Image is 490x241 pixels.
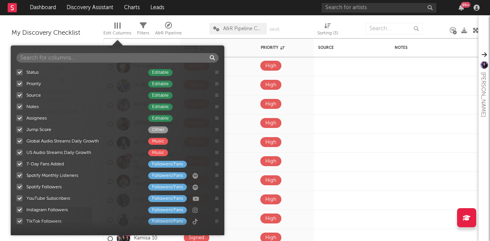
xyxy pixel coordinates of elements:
input: Search for columns... [16,53,219,63]
div: Editable [148,92,173,99]
div: 7-Day Fans Added [26,161,140,168]
div: Followers/Fans [148,161,187,168]
div: Followers/Fans [148,207,187,214]
div: Followers/Fans [148,195,187,202]
div: TikTok Followers [26,218,140,225]
span: A&R Pipeline Collaboration [223,26,263,31]
div: Edit Columns [103,19,131,41]
div: Music [148,149,168,156]
div: Jump Score [26,126,140,133]
div: Notes [395,45,471,50]
div: High [265,214,276,223]
div: YouTube Subscribers [26,195,140,202]
div: Followers/Fans [148,184,187,191]
div: [PERSON_NAME] [479,72,488,117]
div: Spotify Monthly Listeners [26,172,140,179]
div: High [265,100,276,109]
div: Filters [137,19,149,41]
div: High [265,81,276,90]
div: Source [318,45,368,50]
div: US Audio Streams Daily Growth [26,149,140,156]
input: Search for artists [322,3,436,13]
div: Priority [26,81,140,87]
div: Assignees [26,115,140,122]
div: Global Audio Streams Daily Growth [26,138,140,145]
div: Status [26,69,140,76]
div: Editable [148,81,173,87]
div: Artist [108,45,165,50]
div: High [265,176,276,185]
div: High [265,119,276,128]
div: Filters [137,29,149,38]
div: Spotify Followers [26,184,140,191]
div: Other [148,126,168,133]
div: Priority [261,45,291,50]
button: 99+ [459,5,464,11]
div: Instagram Followers [26,207,140,214]
div: A&R Pipeline [155,19,182,41]
div: Edit Columns [103,29,131,38]
div: Music [148,138,168,145]
div: Editable [148,104,173,110]
div: Followers/Fans [148,218,187,225]
div: High [265,138,276,147]
div: Editable [148,115,173,122]
div: Source [26,92,140,99]
div: High [265,157,276,166]
input: Search... [365,23,423,34]
div: Sorting (3) [317,19,338,41]
div: Notes [26,104,140,110]
div: Sorting ( 3 ) [317,29,338,38]
button: Save [269,27,279,32]
div: High [265,195,276,204]
div: Editable [148,69,173,76]
div: A&R Pipeline [155,29,182,38]
div: 99 + [461,2,470,8]
div: My Discovery Checklist [11,29,92,38]
div: High [265,61,276,71]
div: Followers/Fans [148,172,187,179]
